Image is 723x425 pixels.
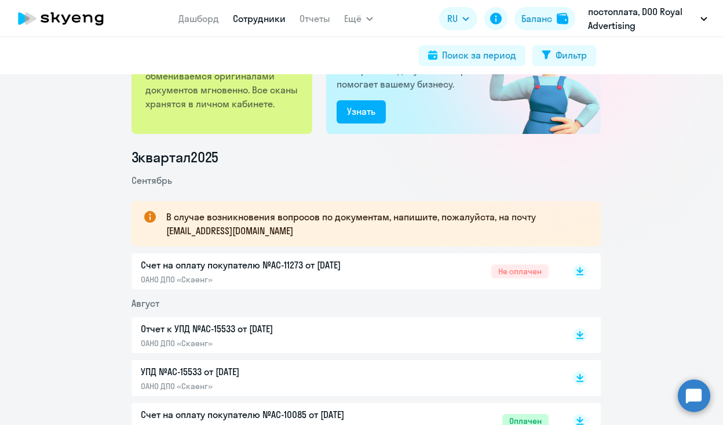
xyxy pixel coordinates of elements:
a: УПД №AC-15533 от [DATE]ОАНО ДПО «Скаенг» [141,365,549,391]
img: balance [557,13,568,24]
p: Работаем с Вами по ЭДО, где обмениваемся оригиналами документов мгновенно. Все сканы хранятся в л... [145,55,300,111]
button: Узнать [337,100,386,123]
p: Счет на оплату покупателю №AC-11273 от [DATE] [141,258,384,272]
li: 3 квартал 2025 [132,148,601,166]
a: Сотрудники [233,13,286,24]
p: ОАНО ДПО «Скаенг» [141,274,384,285]
span: Ещё [344,12,362,26]
a: Счет на оплату покупателю №AC-11273 от [DATE]ОАНО ДПО «Скаенг»Не оплачен [141,258,549,285]
a: Отчет к УПД №AC-15533 от [DATE]ОАНО ДПО «Скаенг» [141,322,549,348]
a: Дашборд [178,13,219,24]
div: Баланс [521,12,552,26]
button: Поиск за период [419,45,525,66]
p: Счет на оплату покупателю №AC-10085 от [DATE] [141,408,384,422]
p: Отчет к УПД №AC-15533 от [DATE] [141,322,384,336]
button: Ещё [344,7,373,30]
span: Не оплачен [491,264,549,278]
button: постоплата, DOO Royal Advertising [582,5,713,32]
button: Фильтр [532,45,596,66]
button: RU [439,7,477,30]
p: УПД №AC-15533 от [DATE] [141,365,384,379]
p: ОАНО ДПО «Скаенг» [141,338,384,348]
div: Фильтр [556,48,587,62]
a: Отчеты [300,13,330,24]
p: ОАНО ДПО «Скаенг» [141,381,384,391]
span: Сентябрь [132,175,172,186]
div: Узнать [347,104,375,118]
span: Август [132,297,159,309]
p: постоплата, DOO Royal Advertising [588,5,696,32]
span: RU [447,12,458,26]
div: Поиск за период [442,48,516,62]
p: В случае возникновения вопросов по документам, напишите, пожалуйста, на почту [EMAIL_ADDRESS][DOM... [166,210,580,238]
button: Балансbalance [514,7,575,30]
